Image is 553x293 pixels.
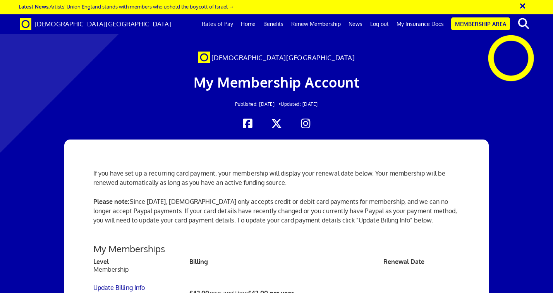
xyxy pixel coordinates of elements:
a: Membership Area [451,17,510,30]
a: Latest News:Artists’ Union England stands with members who uphold the boycott of Israel → [19,3,234,10]
a: Renew Membership [287,14,345,34]
button: search [512,16,535,32]
strong: Latest News: [19,3,50,10]
h2: Updated: [DATE] [107,102,446,107]
th: Renewal Date [383,258,460,265]
span: My Membership Account [194,73,360,91]
strong: Please note: [93,198,130,205]
a: Benefits [259,14,287,34]
a: My Insurance Docs [393,14,448,34]
a: News [345,14,366,34]
a: Brand [DEMOGRAPHIC_DATA][GEOGRAPHIC_DATA] [14,14,177,34]
th: Level [93,258,189,265]
a: Home [237,14,259,34]
p: If you have set up a recurring card payment, your membership will display your renewal date below... [93,169,460,187]
a: Log out [366,14,393,34]
th: Billing [189,258,383,265]
p: Since [DATE], [DEMOGRAPHIC_DATA] only accepts credit or debit card payments for membership, and w... [93,197,460,234]
span: [DEMOGRAPHIC_DATA][GEOGRAPHIC_DATA] [34,20,171,28]
h3: My Memberships [93,244,460,254]
a: Update Billing Info [93,284,145,291]
span: Published: [DATE] • [235,101,281,107]
a: Rates of Pay [198,14,237,34]
span: [DEMOGRAPHIC_DATA][GEOGRAPHIC_DATA] [211,53,355,62]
